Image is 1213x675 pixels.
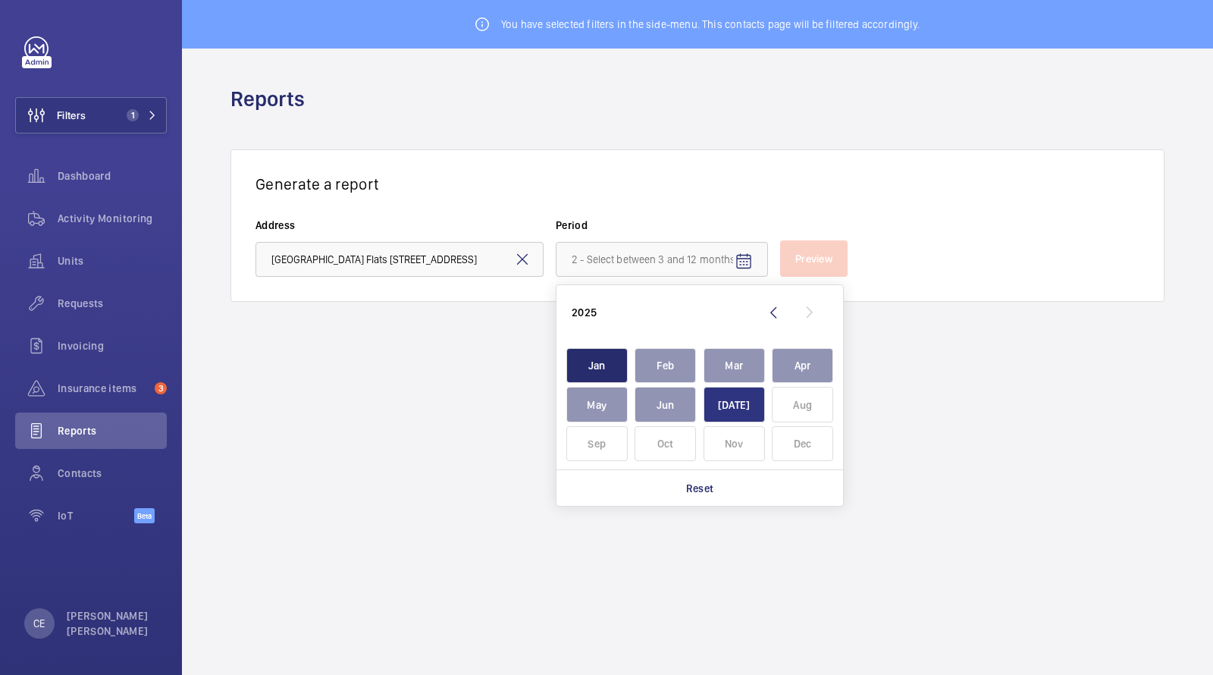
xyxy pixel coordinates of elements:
[780,240,848,277] button: Preview
[566,387,628,422] span: May
[58,423,167,438] span: Reports
[155,382,167,394] span: 3
[769,385,838,425] button: août 2025
[58,168,167,184] span: Dashboard
[700,385,769,425] button: juillet 2025
[58,381,149,396] span: Insurance items
[635,387,696,422] span: Jun
[58,253,167,268] span: Units
[566,426,628,462] span: Sep
[57,108,86,123] span: Filters
[700,424,769,463] button: novembre 2025
[563,424,632,463] button: septembre 2025
[632,424,701,463] button: octobre 2025
[15,97,167,133] button: Filters1
[255,218,544,233] label: Address
[772,426,833,462] span: Dec
[58,466,167,481] span: Contacts
[556,218,768,233] label: Period
[33,616,45,631] p: CE
[58,296,167,311] span: Requests
[255,174,1139,193] h3: Generate a report
[769,346,838,385] button: avril 2025
[795,253,832,265] span: Preview
[255,242,544,277] input: 1 - Type the relevant address
[58,508,134,523] span: IoT
[563,346,632,385] button: janvier 2025
[686,481,714,496] p: Reset
[704,348,765,384] span: Mar
[772,387,833,422] span: Aug
[769,424,838,463] button: décembre 2025
[67,608,158,639] p: [PERSON_NAME] [PERSON_NAME]
[772,348,833,384] span: Apr
[58,211,167,226] span: Activity Monitoring
[572,305,597,320] div: 2025
[635,348,696,384] span: Feb
[635,426,696,462] span: Oct
[726,243,762,280] button: Open calendar
[704,387,765,422] span: [DATE]
[230,85,314,113] h1: Reports
[632,346,701,385] button: février 2025
[556,242,768,277] input: 2 - Select between 3 and 12 months
[704,426,765,462] span: Nov
[58,338,167,353] span: Invoicing
[700,346,769,385] button: mars 2025
[134,508,155,523] span: Beta
[127,109,139,121] span: 1
[563,385,632,425] button: mai 2025
[566,348,628,384] span: Jan
[632,385,701,425] button: juin 2025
